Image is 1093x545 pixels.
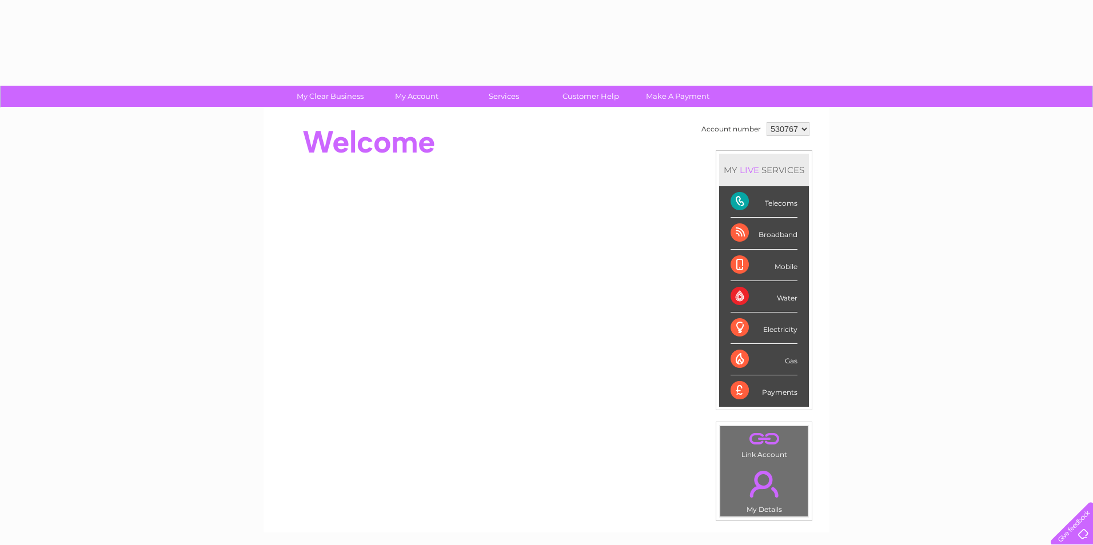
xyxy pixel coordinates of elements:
div: Water [731,281,797,312]
a: My Account [370,86,464,107]
div: Broadband [731,218,797,249]
div: Electricity [731,312,797,344]
td: Link Account [720,426,808,462]
a: . [723,464,805,504]
div: Gas [731,344,797,375]
div: Telecoms [731,186,797,218]
div: LIVE [737,165,761,175]
div: Mobile [731,250,797,281]
td: My Details [720,461,808,517]
a: Customer Help [544,86,638,107]
a: My Clear Business [283,86,377,107]
a: Make A Payment [631,86,725,107]
td: Account number [699,119,764,139]
div: Payments [731,375,797,406]
div: MY SERVICES [719,154,809,186]
a: Services [457,86,551,107]
a: . [723,429,805,449]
